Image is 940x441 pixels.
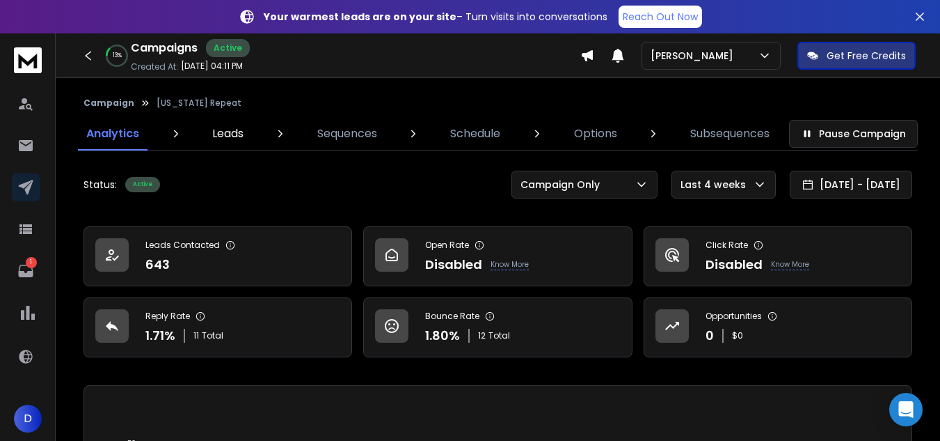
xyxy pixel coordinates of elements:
[145,311,190,322] p: Reply Rate
[566,117,626,150] a: Options
[193,330,199,341] span: 11
[706,326,714,346] p: 0
[83,98,134,109] button: Campaign
[425,311,479,322] p: Bounce Rate
[644,297,912,357] a: Opportunities0$0
[83,226,352,286] a: Leads Contacted643
[317,125,377,142] p: Sequences
[14,47,42,73] img: logo
[682,117,778,150] a: Subsequences
[212,125,244,142] p: Leads
[157,98,241,109] p: [US_STATE] Repeat
[78,117,148,150] a: Analytics
[204,117,252,150] a: Leads
[450,125,500,142] p: Schedule
[623,10,698,24] p: Reach Out Now
[145,326,175,346] p: 1.71 %
[771,259,809,270] p: Know More
[488,330,510,341] span: Total
[425,326,460,346] p: 1.80 %
[478,330,486,341] span: 12
[131,40,198,56] h1: Campaigns
[644,226,912,286] a: Click RateDisabledKnow More
[706,311,762,322] p: Opportunities
[264,10,456,24] strong: Your warmest leads are on your site
[651,49,739,63] p: [PERSON_NAME]
[574,125,617,142] p: Options
[425,240,469,251] p: Open Rate
[363,297,632,357] a: Bounce Rate1.80%12Total
[14,405,42,433] button: D
[202,330,223,341] span: Total
[309,117,385,150] a: Sequences
[442,117,509,150] a: Schedule
[125,177,160,192] div: Active
[619,6,702,28] a: Reach Out Now
[83,178,117,192] p: Status:
[790,171,912,199] button: [DATE] - [DATE]
[363,226,632,286] a: Open RateDisabledKnow More
[680,178,751,192] p: Last 4 weeks
[145,255,170,274] p: 643
[206,39,250,57] div: Active
[425,255,482,274] p: Disabled
[131,61,178,72] p: Created At:
[83,297,352,357] a: Reply Rate1.71%11Total
[113,52,122,60] p: 13 %
[181,61,243,72] p: [DATE] 04:11 PM
[86,125,139,142] p: Analytics
[827,49,906,63] p: Get Free Credits
[797,42,916,70] button: Get Free Credits
[706,255,763,274] p: Disabled
[264,10,607,24] p: – Turn visits into conversations
[145,240,220,251] p: Leads Contacted
[491,259,529,270] p: Know More
[520,178,605,192] p: Campaign Only
[26,257,37,268] p: 1
[789,120,918,148] button: Pause Campaign
[706,240,748,251] p: Click Rate
[12,257,40,285] a: 1
[732,330,743,341] p: $ 0
[889,393,923,426] div: Open Intercom Messenger
[690,125,770,142] p: Subsequences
